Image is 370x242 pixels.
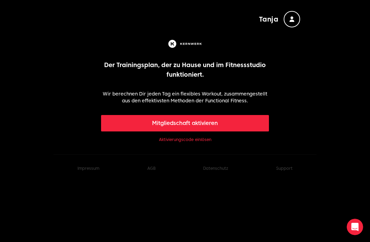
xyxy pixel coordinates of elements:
a: Aktivierungscode einlösen [159,137,211,142]
a: AGB [147,166,156,171]
img: Kernwerk® [167,38,203,49]
iframe: Intercom live chat [347,219,363,235]
button: Support [276,166,293,171]
p: Der Trainingsplan, der zu Hause und im Fitnessstudio funktioniert. [101,60,269,79]
button: Mitgliedschaft aktivieren [101,115,269,131]
button: Tanja [259,11,300,27]
a: Impressum [77,166,99,171]
a: Datenschutz [203,166,228,171]
span: Tanja [259,14,279,24]
p: Wir berechnen Dir jeden Tag ein flexibles Workout, zusammengestellt aus den effektivsten Methoden... [101,90,269,104]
